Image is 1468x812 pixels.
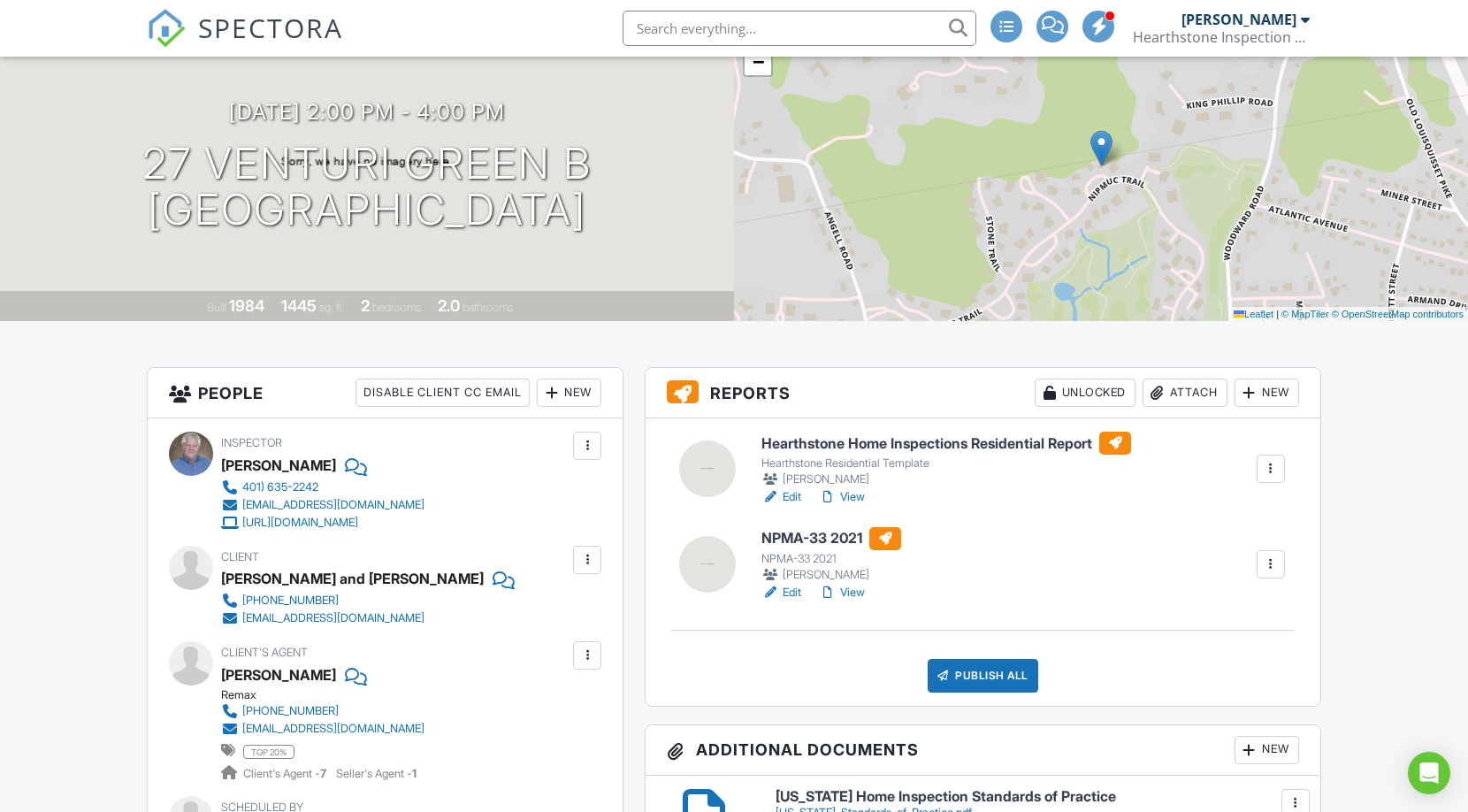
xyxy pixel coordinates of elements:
[646,368,1320,418] h3: Reports
[221,662,336,688] a: [PERSON_NAME]
[221,646,308,659] span: Client's Agent
[646,725,1320,776] h3: Additional Documents
[753,50,764,73] span: −
[242,722,424,736] div: [EMAIL_ADDRESS][DOMAIN_NAME]
[1143,379,1227,407] div: Attach
[221,565,484,592] div: [PERSON_NAME] and [PERSON_NAME]
[221,550,259,563] span: Client
[537,379,601,407] div: New
[242,594,339,608] div: [PHONE_NUMBER]
[336,767,417,780] span: Seller's Agent -
[319,301,344,314] span: sq. ft.
[1332,309,1464,319] a: © OpenStreetMap contributors
[356,379,530,407] div: Disable Client CC Email
[242,611,424,625] div: [EMAIL_ADDRESS][DOMAIN_NAME]
[776,789,1299,805] h6: [US_STATE] Home Inspection Standards of Practice
[761,552,901,566] div: NPMA-33 2021
[148,368,623,418] h3: People
[207,301,226,314] span: Built
[243,745,294,759] span: Top 20%
[761,527,901,550] h6: NPMA-33 2021
[1235,736,1299,764] div: New
[221,688,439,702] div: Remax
[819,584,865,601] a: View
[1234,309,1273,319] a: Leaflet
[761,527,901,584] a: NPMA-33 2021 NPMA-33 2021 [PERSON_NAME]
[463,301,513,314] span: bathrooms
[412,767,417,780] strong: 1
[242,480,318,494] div: 401) 635-2242
[221,514,424,532] a: [URL][DOMAIN_NAME]
[761,456,1131,471] div: Hearthstone Residential Template
[320,767,326,780] strong: 7
[229,100,505,124] h3: [DATE] 2:00 pm - 4:00 pm
[221,496,424,514] a: [EMAIL_ADDRESS][DOMAIN_NAME]
[372,301,421,314] span: bedrooms
[147,24,343,61] a: SPECTORA
[1235,379,1299,407] div: New
[819,488,865,506] a: View
[242,516,358,530] div: [URL][DOMAIN_NAME]
[761,432,1131,488] a: Hearthstone Home Inspections Residential Report Hearthstone Residential Template [PERSON_NAME]
[1181,11,1296,28] div: [PERSON_NAME]
[281,296,317,315] div: 1445
[221,436,282,449] span: Inspector
[221,702,424,720] a: [PHONE_NUMBER]
[438,296,460,315] div: 2.0
[1408,752,1450,794] div: Open Intercom Messenger
[221,609,501,627] a: [EMAIL_ADDRESS][DOMAIN_NAME]
[242,704,339,718] div: [PHONE_NUMBER]
[761,488,801,506] a: Edit
[623,11,976,46] input: Search everything...
[1035,379,1135,407] div: Unlocked
[229,296,264,315] div: 1984
[221,720,424,738] a: [EMAIL_ADDRESS][DOMAIN_NAME]
[243,767,329,780] span: Client's Agent -
[761,584,801,601] a: Edit
[1276,309,1279,319] span: |
[1281,309,1329,319] a: © MapTiler
[142,141,592,234] h1: 27 Venturi Green B [GEOGRAPHIC_DATA]
[198,9,343,46] span: SPECTORA
[221,479,424,496] a: 401) 635-2242
[221,452,336,479] div: [PERSON_NAME]
[761,566,901,584] div: [PERSON_NAME]
[1090,130,1112,166] img: Marker
[221,592,501,609] a: [PHONE_NUMBER]
[1133,28,1310,46] div: Hearthstone Inspection Services, Inc.
[242,498,424,512] div: [EMAIL_ADDRESS][DOMAIN_NAME]
[928,659,1038,693] div: Publish All
[745,49,771,75] a: Zoom out
[147,9,186,48] img: The Best Home Inspection Software - Spectora
[361,296,370,315] div: 2
[761,432,1131,455] h6: Hearthstone Home Inspections Residential Report
[761,471,1131,488] div: [PERSON_NAME]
